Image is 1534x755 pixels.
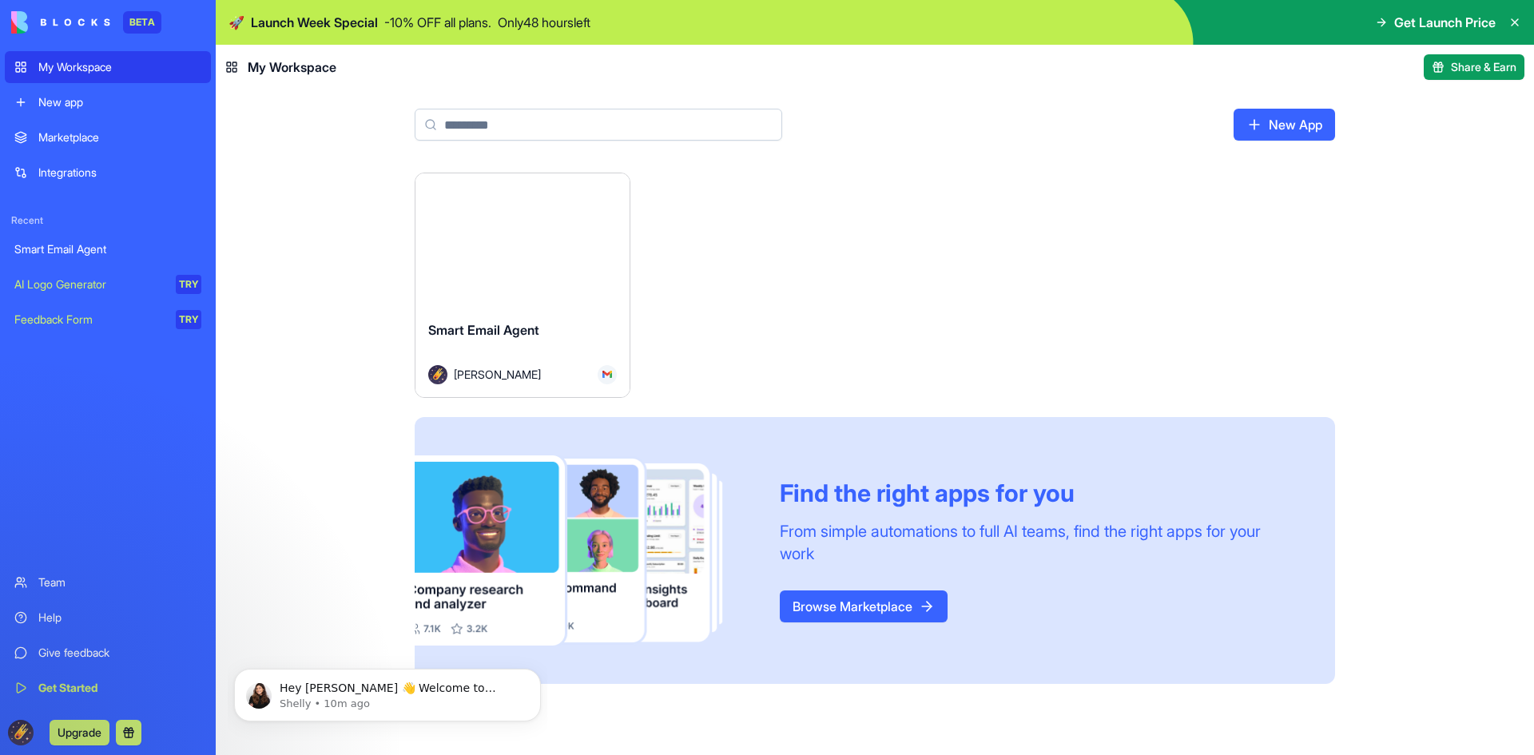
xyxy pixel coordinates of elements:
a: BETA [11,11,161,34]
span: Share & Earn [1451,59,1516,75]
iframe: Intercom notifications message [228,635,547,747]
div: Feedback Form [14,312,165,328]
span: Recent [5,214,211,227]
a: Marketplace [5,121,211,153]
div: TRY [176,275,201,294]
a: Smart Email AgentAvatar[PERSON_NAME] [415,173,630,398]
p: Only 48 hours left [498,13,590,32]
a: AI Logo GeneratorTRY [5,268,211,300]
a: Feedback FormTRY [5,304,211,336]
div: Smart Email Agent [14,241,201,257]
a: New App [1234,109,1335,141]
a: My Workspace [5,51,211,83]
span: 🚀 [229,13,244,32]
img: Gmail_trouth.svg [602,370,612,379]
p: - 10 % OFF all plans. [384,13,491,32]
div: Marketplace [38,129,201,145]
a: Get Started [5,672,211,704]
button: Share & Earn [1424,54,1524,80]
span: My Workspace [248,58,336,77]
div: Team [38,574,201,590]
button: Upgrade [50,720,109,745]
a: Give feedback [5,637,211,669]
a: Browse Marketplace [780,590,948,622]
div: TRY [176,310,201,329]
div: Integrations [38,165,201,181]
a: Integrations [5,157,211,189]
div: AI Logo Generator [14,276,165,292]
div: Help [38,610,201,626]
a: Help [5,602,211,634]
div: Give feedback [38,645,201,661]
div: My Workspace [38,59,201,75]
img: Frame_181_egmpey.png [415,455,754,646]
span: Get Launch Price [1394,13,1496,32]
div: From simple automations to full AI teams, find the right apps for your work [780,520,1297,565]
div: New app [38,94,201,110]
img: ACg8ocIZQt0WHcenxjnSu3jlBvVEI6xNOB5s15vmrHGYFiE7TW2CdAJu9w=s96-c [8,720,34,745]
a: Upgrade [50,724,109,740]
img: Avatar [428,365,447,384]
span: Launch Week Special [251,13,378,32]
span: Smart Email Agent [428,322,539,338]
a: New app [5,86,211,118]
div: BETA [123,11,161,34]
img: logo [11,11,110,34]
a: Team [5,566,211,598]
a: Smart Email Agent [5,233,211,265]
div: Find the right apps for you [780,479,1297,507]
div: Get Started [38,680,201,696]
span: [PERSON_NAME] [454,366,541,383]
